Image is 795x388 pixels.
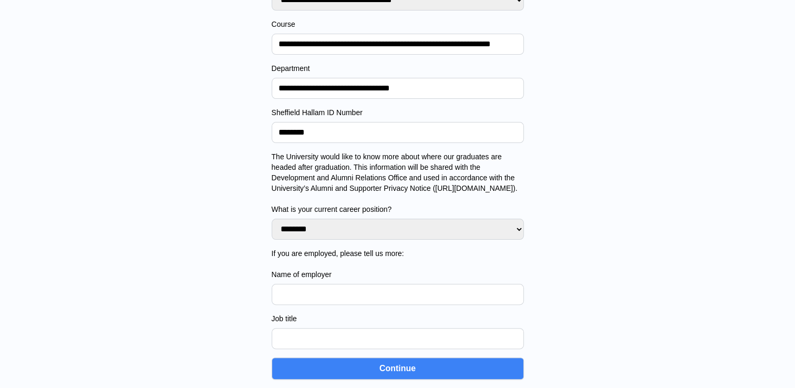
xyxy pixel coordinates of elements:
label: Sheffield Hallam ID Number [272,107,524,118]
button: Continue [272,358,524,380]
label: The University would like to know more about where our graduates are headed after graduation. Thi... [272,151,524,215]
label: If you are employed, please tell us more: Name of employer [272,248,524,280]
label: Course [272,19,524,29]
label: Job title [272,313,524,324]
label: Department [272,63,524,74]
